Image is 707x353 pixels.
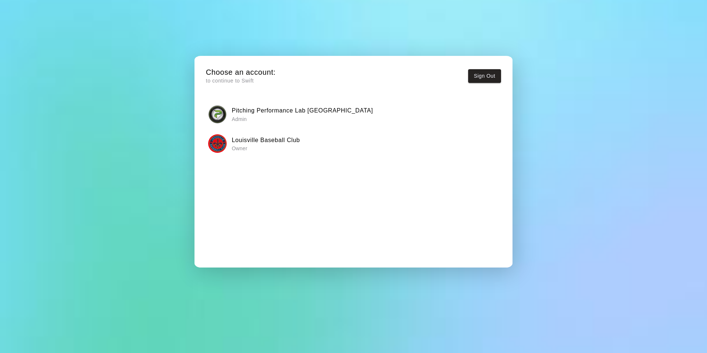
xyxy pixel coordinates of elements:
img: Pitching Performance Lab Louisville [208,105,227,124]
button: Louisville Baseball ClubLouisville Baseball Club Owner [206,132,501,155]
p: Admin [232,115,373,123]
p: to continue to Swift [206,77,276,85]
h6: Louisville Baseball Club [232,135,300,145]
button: Sign Out [468,69,501,83]
button: Pitching Performance Lab LouisvillePitching Performance Lab [GEOGRAPHIC_DATA] Admin [206,102,501,126]
p: Owner [232,145,300,152]
img: Louisville Baseball Club [208,134,227,153]
h5: Choose an account: [206,67,276,77]
h6: Pitching Performance Lab [GEOGRAPHIC_DATA] [232,106,373,115]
